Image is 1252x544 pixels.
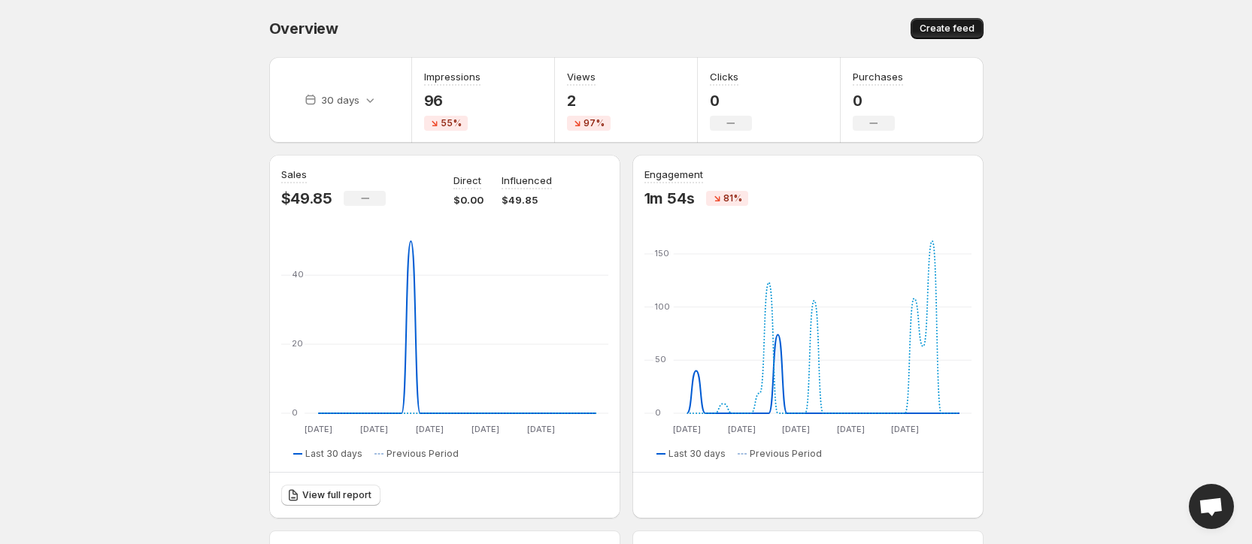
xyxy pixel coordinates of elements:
[836,424,864,434] text: [DATE]
[655,301,670,312] text: 100
[891,424,919,434] text: [DATE]
[723,192,742,204] span: 81%
[292,338,303,349] text: 20
[567,92,611,110] p: 2
[304,424,332,434] text: [DATE]
[727,424,755,434] text: [DATE]
[673,424,701,434] text: [DATE]
[281,485,380,506] a: View full report
[471,424,499,434] text: [DATE]
[644,189,695,207] p: 1m 54s
[655,407,661,418] text: 0
[502,173,552,188] p: Influenced
[853,69,903,84] h3: Purchases
[782,424,810,434] text: [DATE]
[710,69,738,84] h3: Clicks
[453,173,481,188] p: Direct
[911,18,984,39] button: Create feed
[668,448,726,460] span: Last 30 days
[526,424,554,434] text: [DATE]
[655,354,666,364] text: 50
[292,407,298,418] text: 0
[920,23,975,35] span: Create feed
[387,448,459,460] span: Previous Period
[441,117,462,129] span: 55%
[292,269,304,280] text: 40
[644,167,703,182] h3: Engagement
[424,92,480,110] p: 96
[415,424,443,434] text: [DATE]
[302,489,371,501] span: View full report
[710,92,752,110] p: 0
[567,69,596,84] h3: Views
[655,248,669,258] text: 150
[305,448,362,460] span: Last 30 days
[584,117,605,129] span: 97%
[321,92,359,107] p: 30 days
[502,192,552,207] p: $49.85
[281,167,307,182] h3: Sales
[750,448,822,460] span: Previous Period
[453,192,484,207] p: $0.00
[853,92,903,110] p: 0
[269,20,338,38] span: Overview
[359,424,387,434] text: [DATE]
[281,189,332,207] p: $49.85
[424,69,480,84] h3: Impressions
[1189,484,1234,529] div: Open chat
